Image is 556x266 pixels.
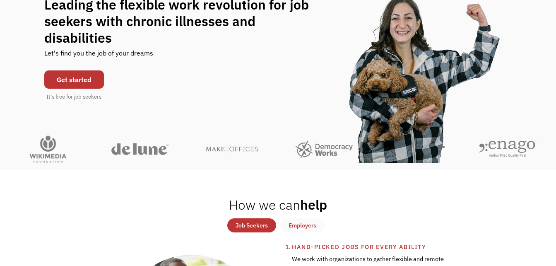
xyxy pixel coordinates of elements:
[229,196,300,213] span: How we can
[229,196,327,213] h2: help
[236,220,268,230] div: Job Seekers
[46,93,101,101] div: It's free for job seekers
[289,220,316,230] div: Employers
[44,70,104,89] a: Get started
[292,242,512,252] div: Hand-picked jobs for every ability
[44,46,153,66] div: Let's find you the job of your dreams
